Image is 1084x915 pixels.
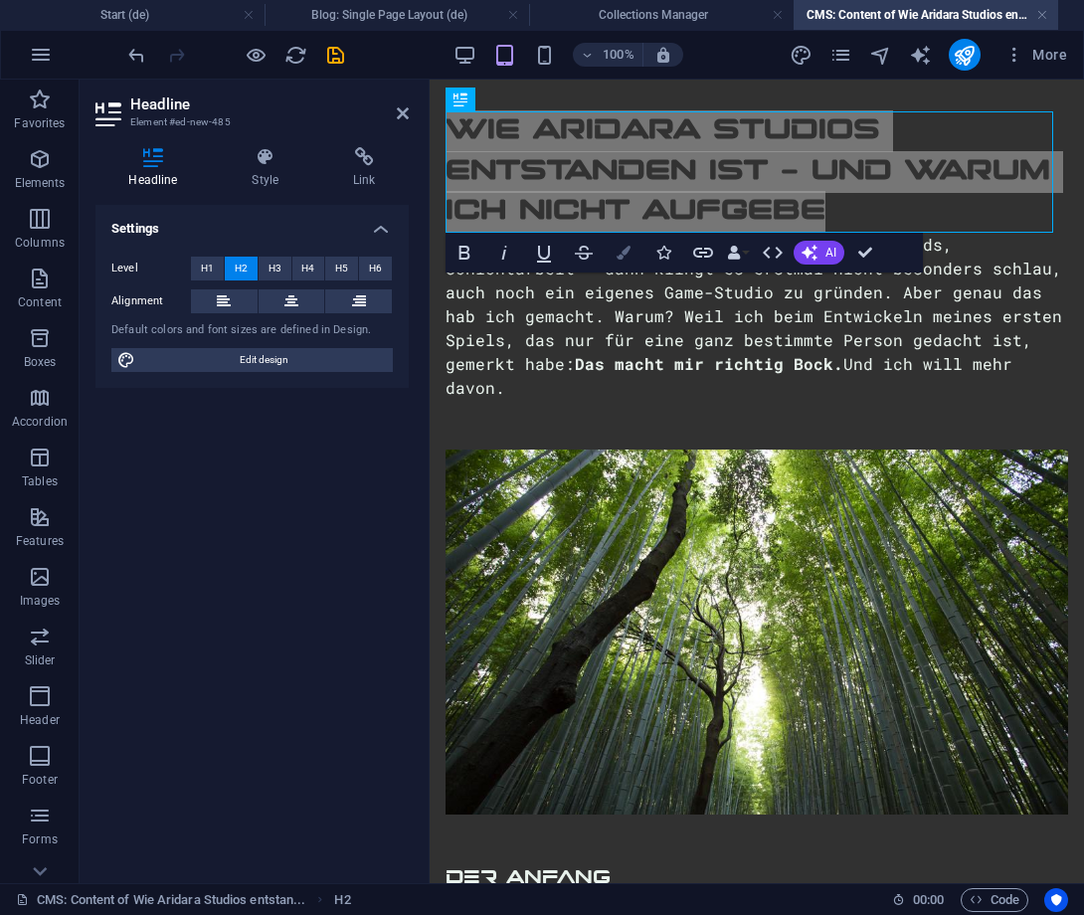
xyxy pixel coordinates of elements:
[111,289,191,313] label: Alignment
[334,888,350,912] span: Click to select. Double-click to edit
[724,233,752,273] button: Data Bindings
[525,233,563,273] button: Underline (Ctrl+U)
[654,46,672,64] i: On resize automatically adjust zoom level to fit chosen device.
[269,257,281,280] span: H3
[446,233,483,273] button: Bold (Ctrl+B)
[16,32,638,153] h2: Wie Aridara Studios entstanden ist – und warum ich nicht aufgebe
[244,43,268,67] button: Click here to leave preview mode and continue editing
[95,147,219,189] h4: Headline
[829,44,852,67] i: Pages (Ctrl+Alt+S)
[16,533,64,549] p: Features
[913,888,944,912] span: 00 00
[225,257,258,280] button: H2
[12,414,68,430] p: Accordion
[16,153,638,320] div: Wenn man mitten im Alltag steht – Ausbildung, Kids, Schichtarbeit – dann klingt es erstmal nicht ...
[130,95,409,113] h2: Headline
[320,147,409,189] h4: Link
[111,348,393,372] button: Edit design
[1004,45,1067,65] span: More
[292,257,325,280] button: H4
[794,4,1058,26] h4: CMS: Content of Wie Aridara Studios entstan...
[265,4,529,26] h4: Blog: Single Page Layout (de)
[790,43,813,67] button: design
[323,43,347,67] button: save
[754,233,792,273] button: HTML
[20,593,61,609] p: Images
[949,39,981,71] button: publish
[869,43,893,67] button: navigator
[22,831,58,847] p: Forms
[1044,888,1068,912] button: Usercentrics
[565,233,603,273] button: Strikethrough
[529,4,794,26] h4: Collections Manager
[15,175,66,191] p: Elements
[22,772,58,788] p: Footer
[111,322,393,339] div: Default colors and font sizes are defined in Design.
[141,348,387,372] span: Edit design
[283,43,307,67] button: reload
[25,652,56,668] p: Slider
[324,44,347,67] i: Save (Ctrl+S)
[790,44,813,67] i: Design (Ctrl+Alt+Y)
[953,44,976,67] i: Publish
[369,257,382,280] span: H6
[95,205,409,241] h4: Settings
[16,888,305,912] a: Click to cancel selection. Double-click to open Pages
[485,233,523,273] button: Italic (Ctrl+I)
[603,43,634,67] h6: 100%
[301,257,314,280] span: H4
[22,473,58,489] p: Tables
[794,241,844,265] button: AI
[259,257,291,280] button: H3
[359,257,392,280] button: H6
[125,44,148,67] i: Undo: Add element (Ctrl+Z)
[961,888,1028,912] button: Code
[235,257,248,280] span: H2
[684,233,722,273] button: Link
[24,354,57,370] p: Boxes
[644,233,682,273] button: Icons
[18,294,62,310] p: Content
[130,113,369,131] h3: Element #ed-new-485
[201,257,214,280] span: H1
[927,892,930,907] span: :
[124,43,148,67] button: undo
[970,888,1019,912] span: Code
[996,39,1075,71] button: More
[829,43,853,67] button: pages
[15,235,65,251] p: Columns
[284,44,307,67] i: Reload page
[219,147,320,189] h4: Style
[909,44,932,67] i: AI Writer
[335,257,348,280] span: H5
[846,233,884,273] button: Confirm (Ctrl+⏎)
[191,257,224,280] button: H1
[573,43,643,67] button: 100%
[14,115,65,131] p: Favorites
[825,247,836,259] span: AI
[605,233,642,273] button: Colors
[111,257,191,280] label: Level
[892,888,945,912] h6: Session time
[20,712,60,728] p: Header
[909,43,933,67] button: text_generator
[325,257,358,280] button: H5
[334,888,350,912] nav: breadcrumb
[869,44,892,67] i: Navigator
